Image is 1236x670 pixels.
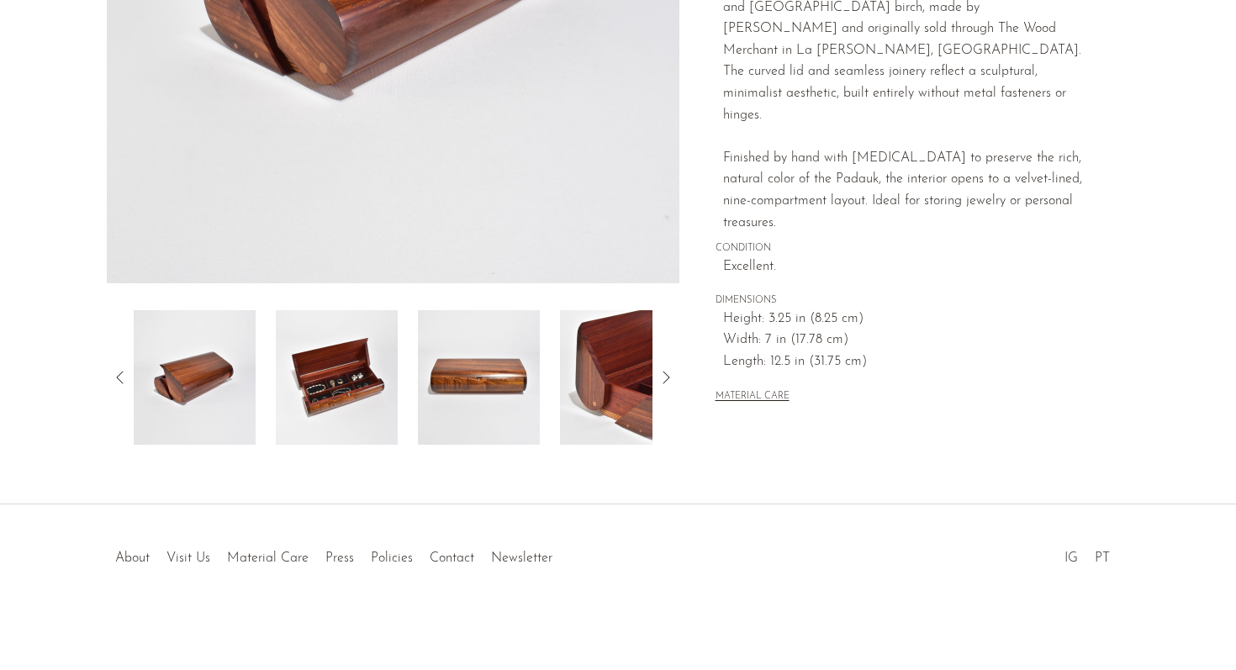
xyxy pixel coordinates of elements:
[723,351,1094,373] span: Length: 12.5 in (31.75 cm)
[325,551,354,565] a: Press
[371,551,413,565] a: Policies
[107,538,561,570] ul: Quick links
[716,391,790,404] button: MATERIAL CARE
[166,551,210,565] a: Visit Us
[227,551,309,565] a: Material Care
[115,551,150,565] a: About
[1064,551,1078,565] a: IG
[716,293,1094,309] span: DIMENSIONS
[723,256,1094,278] span: Excellent.
[276,310,398,445] img: Handmade Modernist Jewelry Box
[723,309,1094,330] span: Height: 3.25 in (8.25 cm)
[430,551,474,565] a: Contact
[560,310,682,445] img: Handmade Modernist Jewelry Box
[134,310,256,445] img: Handmade Modernist Jewelry Box
[418,310,540,445] img: Handmade Modernist Jewelry Box
[716,241,1094,256] span: CONDITION
[723,330,1094,351] span: Width: 7 in (17.78 cm)
[1095,551,1110,565] a: PT
[1056,538,1118,570] ul: Social Medias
